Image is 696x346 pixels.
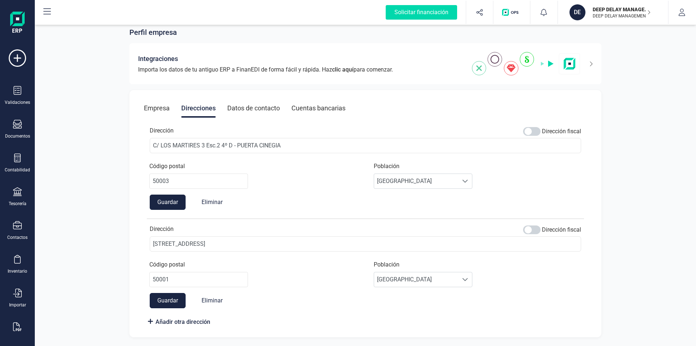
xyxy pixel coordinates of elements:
[5,167,30,173] div: Contabilidad
[5,133,30,139] div: Documentos
[150,126,174,135] label: Dirección
[374,260,399,269] label: Población
[332,66,353,73] span: clic aquí
[291,99,345,118] div: Cuentas bancarias
[502,9,521,16] img: Logo de OPS
[542,127,581,136] span: Dirección fiscal
[593,6,651,13] p: DEEP DELAY MANAGEMENT SL
[374,174,458,188] span: [GEOGRAPHIC_DATA]
[8,268,27,274] div: Inventario
[10,12,25,35] img: Logo Finanedi
[593,13,651,19] p: DEEP DELAY MANAGEMENT SL
[149,260,185,269] label: Código postal
[9,201,26,207] div: Tesorería
[138,54,178,64] span: Integraciones
[7,235,28,240] div: Contactos
[374,162,399,171] label: Población
[374,272,458,287] span: [GEOGRAPHIC_DATA]
[472,52,580,76] img: integrations-img
[386,5,457,20] div: Solicitar financiación
[5,99,30,105] div: Validaciones
[181,99,216,118] div: Direcciones
[194,293,230,308] button: Eliminar
[377,1,466,24] button: Solicitar financiación
[129,27,177,37] span: Perfil empresa
[542,225,581,234] span: Dirección fiscal
[498,1,526,24] button: Logo de OPS
[156,318,210,326] span: Añadir otra dirección
[149,162,185,171] label: Código postal
[194,195,230,210] button: Eliminar
[144,99,170,118] div: Empresa
[567,1,659,24] button: DEDEEP DELAY MANAGEMENT SLDEEP DELAY MANAGEMENT SL
[9,302,26,308] div: Importar
[138,65,393,74] span: Importa los datos de tu antiguo ERP a FinanEDI de forma fácil y rápida. Haz para comenzar.
[227,99,280,118] div: Datos de contacto
[150,225,174,233] label: Dirección
[150,293,186,308] button: Guardar
[569,4,585,20] div: DE
[150,195,186,210] button: Guardar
